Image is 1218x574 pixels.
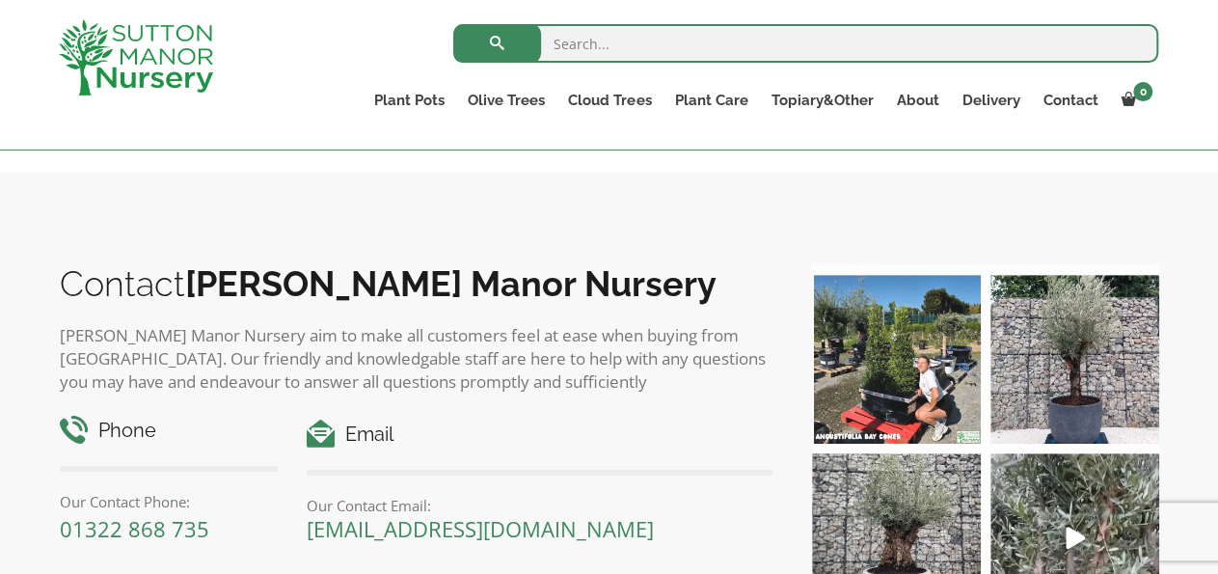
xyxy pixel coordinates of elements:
[663,87,759,114] a: Plant Care
[307,420,772,450] h4: Email
[60,416,279,446] h4: Phone
[1109,87,1158,114] a: 0
[456,87,556,114] a: Olive Trees
[185,263,717,304] b: [PERSON_NAME] Manor Nursery
[453,24,1158,63] input: Search...
[307,494,772,517] p: Our Contact Email:
[1031,87,1109,114] a: Contact
[990,275,1159,444] img: A beautiful multi-stem Spanish Olive tree potted in our luxurious fibre clay pots 😍😍
[59,19,213,96] img: logo
[884,87,950,114] a: About
[60,263,773,304] h2: Contact
[60,490,279,513] p: Our Contact Phone:
[60,324,773,394] p: [PERSON_NAME] Manor Nursery aim to make all customers feel at ease when buying from [GEOGRAPHIC_D...
[60,514,209,543] a: 01322 868 735
[950,87,1031,114] a: Delivery
[556,87,663,114] a: Cloud Trees
[307,514,654,543] a: [EMAIL_ADDRESS][DOMAIN_NAME]
[363,87,456,114] a: Plant Pots
[812,275,981,444] img: Our elegant & picturesque Angustifolia Cones are an exquisite addition to your Bay Tree collectio...
[1133,82,1152,101] span: 0
[1066,527,1085,549] svg: Play
[759,87,884,114] a: Topiary&Other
